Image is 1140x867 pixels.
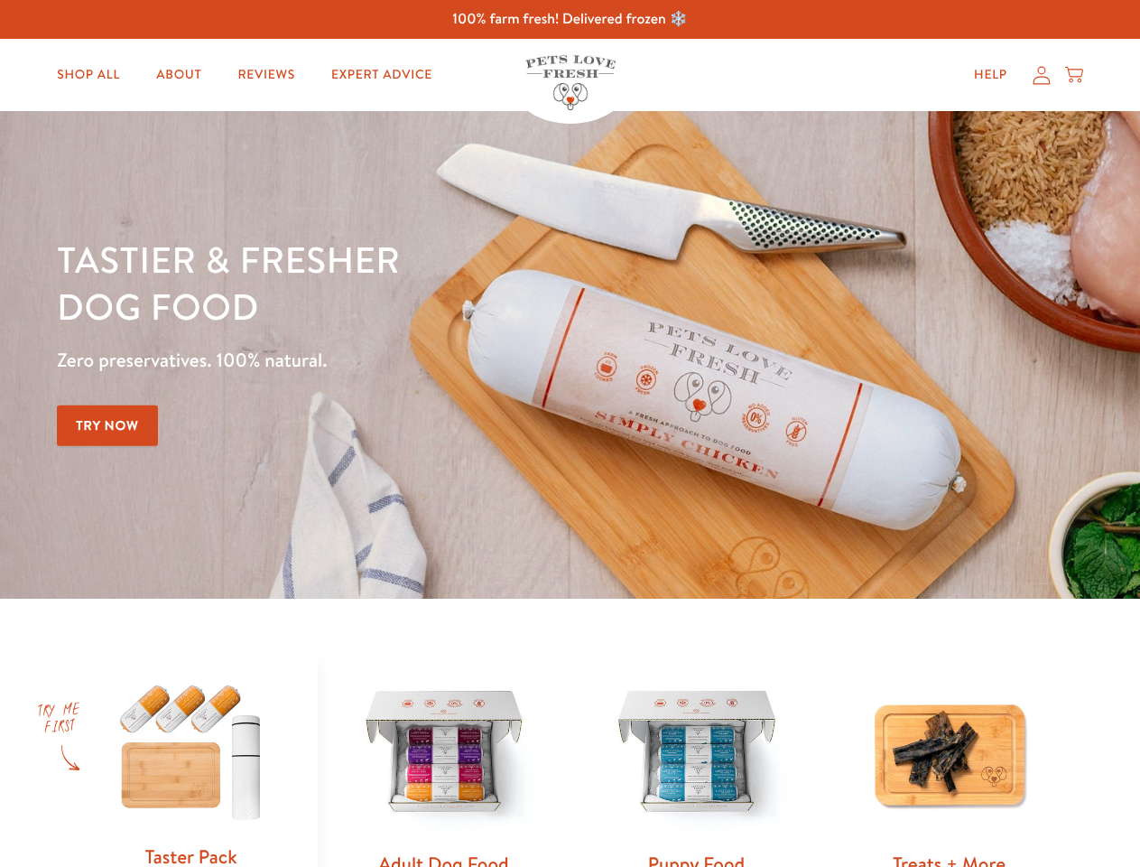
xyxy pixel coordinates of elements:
a: Try Now [57,406,158,446]
h1: Tastier & fresher dog food [57,236,741,330]
img: Pets Love Fresh [525,55,616,110]
a: Expert Advice [317,57,447,93]
a: Shop All [42,57,134,93]
a: Reviews [223,57,309,93]
p: Zero preservatives. 100% natural. [57,344,741,377]
a: About [142,57,216,93]
a: Help [959,57,1022,93]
